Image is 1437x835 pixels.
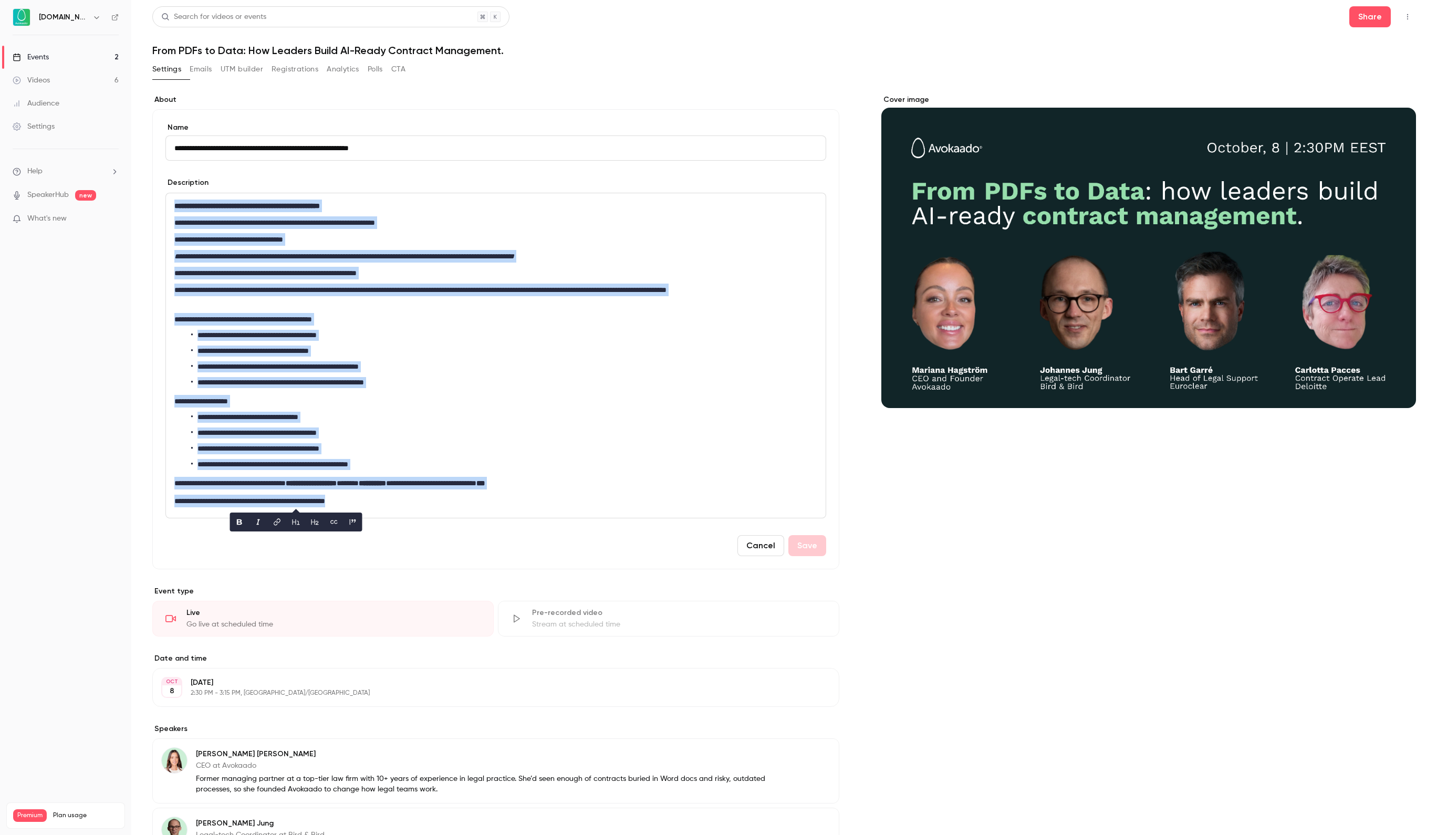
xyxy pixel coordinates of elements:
p: Event type [152,586,839,597]
label: Name [165,122,826,133]
div: Videos [13,75,50,86]
p: Former managing partner at a top-tier law firm with 10+ years of experience in legal practice. Sh... [196,774,771,795]
label: Cover image [881,95,1416,105]
a: SpeakerHub [27,190,69,201]
label: Date and time [152,653,839,664]
span: What's new [27,213,67,224]
button: blockquote [345,514,361,530]
div: Events [13,52,49,62]
p: [PERSON_NAME] [PERSON_NAME] [196,749,771,759]
div: Settings [13,121,55,132]
p: [PERSON_NAME] Jung [196,818,716,829]
button: Analytics [327,61,359,78]
span: Plan usage [53,811,118,820]
button: link [269,514,286,530]
button: Cancel [737,535,784,556]
img: Mariana Hagström [162,748,187,773]
button: CTA [391,61,405,78]
div: Audience [13,98,59,109]
p: 2:30 PM - 3:15 PM, [GEOGRAPHIC_DATA]/[GEOGRAPHIC_DATA] [191,689,784,697]
img: Avokaado.io [13,9,30,26]
button: Polls [368,61,383,78]
label: Speakers [152,724,839,734]
p: [DATE] [191,677,784,688]
div: OCT [162,678,181,685]
button: italic [250,514,267,530]
p: CEO at Avokaado [196,760,771,771]
section: description [165,193,826,518]
button: UTM builder [221,61,263,78]
div: Pre-recorded videoStream at scheduled time [498,601,839,636]
p: 8 [170,686,174,696]
button: Share [1349,6,1391,27]
section: Cover image [881,95,1416,408]
button: Settings [152,61,181,78]
div: Live [186,608,481,618]
div: Stream at scheduled time [532,619,826,630]
button: bold [231,514,248,530]
div: Pre-recorded video [532,608,826,618]
div: Search for videos or events [161,12,266,23]
div: editor [166,193,826,518]
li: help-dropdown-opener [13,166,119,177]
div: LiveGo live at scheduled time [152,601,494,636]
span: new [75,190,96,201]
div: Mariana Hagström[PERSON_NAME] [PERSON_NAME]CEO at AvokaadoFormer managing partner at a top-tier l... [152,738,839,803]
h6: [DOMAIN_NAME] [39,12,88,23]
button: Registrations [272,61,318,78]
div: Go live at scheduled time [186,619,481,630]
h1: From PDFs to Data: How Leaders Build AI-Ready Contract Management. [152,44,1416,57]
span: Premium [13,809,47,822]
span: Help [27,166,43,177]
button: Emails [190,61,212,78]
label: Description [165,178,209,188]
label: About [152,95,839,105]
